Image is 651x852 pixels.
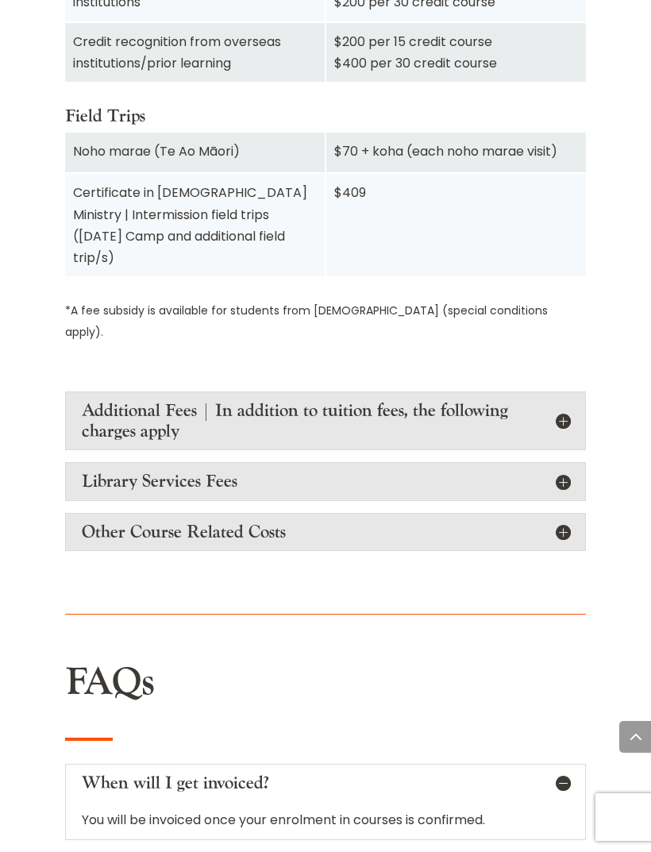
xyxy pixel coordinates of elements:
h2: FAQs [65,660,586,714]
div: $409 [334,182,578,203]
p: You will be invoiced once your enrolment in courses is confirmed. [82,809,569,831]
h5: When will I get invoiced? [82,773,569,793]
div: Credit recognition from overseas institutions/prior learning [73,31,317,74]
div: $70 + koha (each noho marae visit) [334,141,578,162]
h4: Field Trips [65,106,586,126]
h4: Additional Fees | In addition to tuition fees, the following charges apply [82,400,569,442]
div: Noho marae (Te Ao Māori) [73,141,317,162]
h4: Library Services Fees [82,471,569,492]
h4: Other Course Related Costs [82,522,569,542]
p: *A fee subsidy is available for students from [DEMOGRAPHIC_DATA] (special conditions apply). [65,300,586,343]
div: Certificate in [DEMOGRAPHIC_DATA] Ministry | Intermission field trips ([DATE] Camp and additional... [73,182,317,268]
div: $200 per 15 credit course $400 per 30 credit course [334,31,578,74]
